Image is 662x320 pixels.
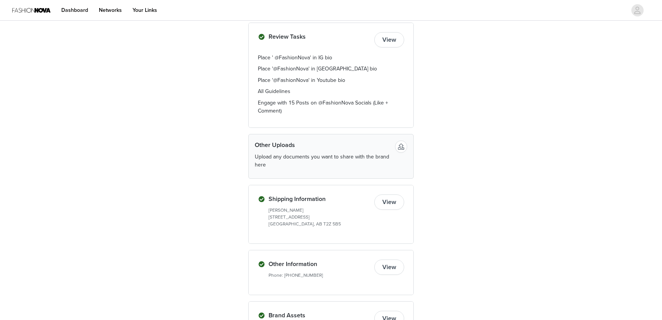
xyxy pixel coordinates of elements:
h4: Other Information [269,260,371,269]
h5: [PERSON_NAME] [STREET_ADDRESS] [GEOGRAPHIC_DATA], AB T2Z 5B5 [269,207,371,227]
h5: Phone: [PHONE_NUMBER] [269,272,371,279]
button: View [374,260,404,275]
a: Dashboard [57,2,93,19]
h4: Review Tasks [269,32,371,41]
span: Place '@FashionNova' in [GEOGRAPHIC_DATA] bio [258,65,377,72]
button: View [374,194,404,210]
span: All Guidelines [258,88,290,95]
a: View [374,37,404,43]
a: Your Links [128,2,162,19]
div: Other Information [248,250,414,295]
h4: Other Uploads [255,140,392,150]
a: View [374,199,404,206]
a: View [374,264,404,271]
img: Fashion Nova Logo [12,2,51,19]
a: Networks [94,2,126,19]
div: Review Tasks [248,23,414,128]
h4: Brand Assets [269,311,371,320]
span: Engage with 15 Posts on @FashionNova Socials (Like + Comment) [258,100,388,114]
div: avatar [634,4,641,16]
h4: Shipping Information [269,194,371,204]
div: Shipping Information [248,185,414,244]
button: View [374,32,404,47]
span: Place ' @FashionNova' in IG bio [258,54,332,61]
span: Place '@FashionNova' in Youtube bio [258,77,345,83]
span: Upload any documents you want to share with the brand here [255,153,389,168]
